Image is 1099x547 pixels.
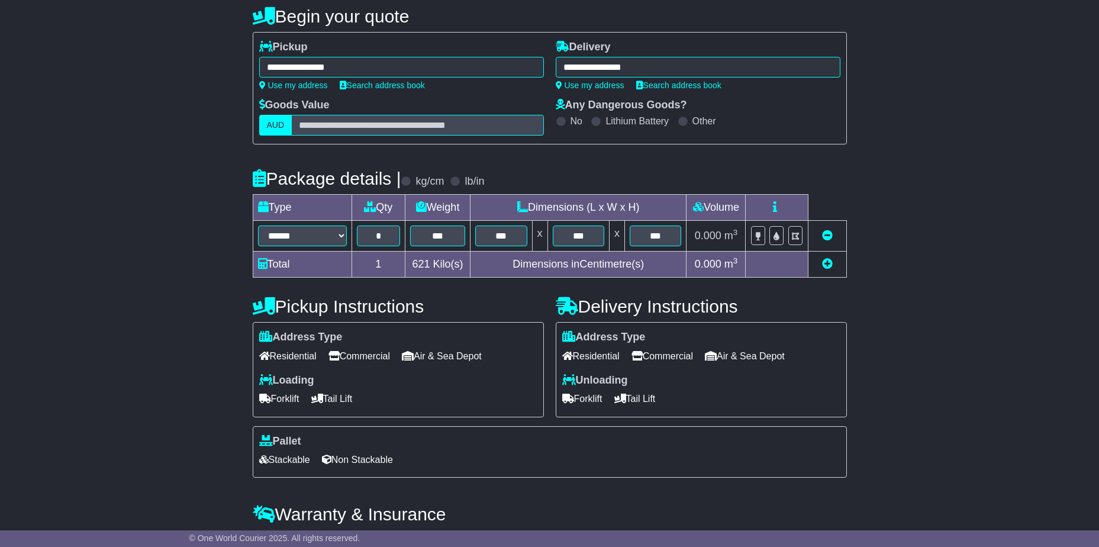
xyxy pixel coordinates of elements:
label: Unloading [562,374,628,387]
label: Other [692,115,716,127]
span: Tail Lift [614,390,656,408]
a: Use my address [556,81,624,90]
span: Non Stackable [322,451,393,469]
label: kg/cm [415,175,444,188]
td: Dimensions in Centimetre(s) [470,252,687,278]
span: Air & Sea Depot [402,347,482,365]
td: x [609,221,624,252]
h4: Begin your quote [253,7,847,26]
label: Address Type [259,331,343,344]
label: Delivery [556,41,611,54]
td: Volume [687,195,746,221]
label: Pickup [259,41,308,54]
span: 621 [412,258,430,270]
sup: 3 [733,228,738,237]
span: Forklift [259,390,299,408]
td: Kilo(s) [405,252,470,278]
td: Dimensions (L x W x H) [470,195,687,221]
td: Type [253,195,352,221]
span: Forklift [562,390,602,408]
span: © One World Courier 2025. All rights reserved. [189,533,360,543]
span: Tail Lift [311,390,353,408]
td: x [532,221,547,252]
a: Use my address [259,81,328,90]
span: Commercial [328,347,390,365]
label: Loading [259,374,314,387]
span: m [724,258,738,270]
h4: Pickup Instructions [253,297,544,316]
span: Air & Sea Depot [705,347,785,365]
label: Address Type [562,331,646,344]
h4: Delivery Instructions [556,297,847,316]
label: lb/in [465,175,484,188]
span: 0.000 [695,258,721,270]
span: Commercial [631,347,693,365]
h4: Warranty & Insurance [253,504,847,524]
sup: 3 [733,256,738,265]
td: Weight [405,195,470,221]
a: Add new item [822,258,833,270]
td: Total [253,252,352,278]
td: 1 [352,252,405,278]
h4: Package details | [253,169,401,188]
td: Qty [352,195,405,221]
label: Goods Value [259,99,330,112]
span: 0.000 [695,230,721,242]
label: AUD [259,115,292,136]
a: Search address book [636,81,721,90]
a: Remove this item [822,230,833,242]
label: Any Dangerous Goods? [556,99,687,112]
span: Residential [259,347,317,365]
span: m [724,230,738,242]
span: Stackable [259,451,310,469]
span: Residential [562,347,620,365]
label: Pallet [259,435,301,448]
a: Search address book [340,81,425,90]
label: Lithium Battery [605,115,669,127]
label: No [571,115,582,127]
